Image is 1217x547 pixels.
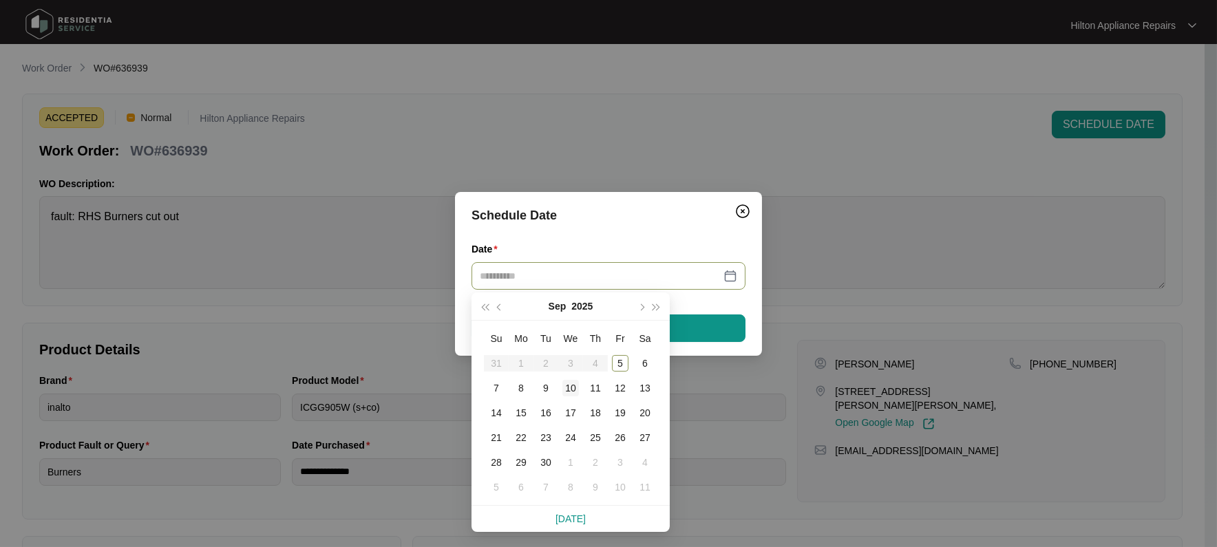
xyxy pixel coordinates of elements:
[562,429,579,446] div: 24
[488,479,505,495] div: 5
[608,475,633,500] td: 2025-10-10
[509,326,533,351] th: Mo
[637,429,653,446] div: 27
[637,355,653,372] div: 6
[612,454,628,471] div: 3
[583,400,608,425] td: 2025-09-18
[513,429,529,446] div: 22
[633,450,657,475] td: 2025-10-04
[549,292,567,320] button: Sep
[484,376,509,400] td: 2025-09-07
[583,376,608,400] td: 2025-09-11
[558,326,583,351] th: We
[484,475,509,500] td: 2025-10-05
[637,479,653,495] div: 11
[587,429,604,446] div: 25
[608,351,633,376] td: 2025-09-05
[538,380,554,396] div: 9
[509,400,533,425] td: 2025-09-15
[513,405,529,421] div: 15
[513,454,529,471] div: 29
[608,326,633,351] th: Fr
[558,425,583,450] td: 2025-09-24
[509,376,533,400] td: 2025-09-08
[608,425,633,450] td: 2025-09-26
[533,326,558,351] th: Tu
[533,376,558,400] td: 2025-09-09
[587,380,604,396] div: 11
[612,479,628,495] div: 10
[612,355,628,372] div: 5
[558,475,583,500] td: 2025-10-08
[612,380,628,396] div: 12
[637,380,653,396] div: 13
[633,425,657,450] td: 2025-09-27
[587,479,604,495] div: 9
[637,454,653,471] div: 4
[509,475,533,500] td: 2025-10-06
[734,203,751,219] img: closeCircle
[583,425,608,450] td: 2025-09-25
[488,454,505,471] div: 28
[513,380,529,396] div: 8
[538,405,554,421] div: 16
[538,479,554,495] div: 7
[509,450,533,475] td: 2025-09-29
[571,292,593,320] button: 2025
[583,475,608,500] td: 2025-10-09
[608,450,633,475] td: 2025-10-03
[480,268,721,283] input: Date
[633,326,657,351] th: Sa
[484,425,509,450] td: 2025-09-21
[488,405,505,421] div: 14
[533,425,558,450] td: 2025-09-23
[472,206,745,225] div: Schedule Date
[538,454,554,471] div: 30
[533,450,558,475] td: 2025-09-30
[633,400,657,425] td: 2025-09-20
[633,475,657,500] td: 2025-10-11
[587,454,604,471] div: 2
[484,326,509,351] th: Su
[587,405,604,421] div: 18
[558,376,583,400] td: 2025-09-10
[583,450,608,475] td: 2025-10-02
[513,479,529,495] div: 6
[533,475,558,500] td: 2025-10-07
[562,405,579,421] div: 17
[608,400,633,425] td: 2025-09-19
[562,479,579,495] div: 8
[488,380,505,396] div: 7
[732,200,754,222] button: Close
[562,454,579,471] div: 1
[488,429,505,446] div: 21
[612,405,628,421] div: 19
[583,326,608,351] th: Th
[538,429,554,446] div: 23
[558,400,583,425] td: 2025-09-17
[472,242,503,256] label: Date
[637,405,653,421] div: 20
[509,425,533,450] td: 2025-09-22
[562,380,579,396] div: 10
[533,400,558,425] td: 2025-09-16
[555,513,586,524] a: [DATE]
[558,450,583,475] td: 2025-10-01
[633,351,657,376] td: 2025-09-06
[612,429,628,446] div: 26
[608,376,633,400] td: 2025-09-12
[484,400,509,425] td: 2025-09-14
[633,376,657,400] td: 2025-09-13
[484,450,509,475] td: 2025-09-28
